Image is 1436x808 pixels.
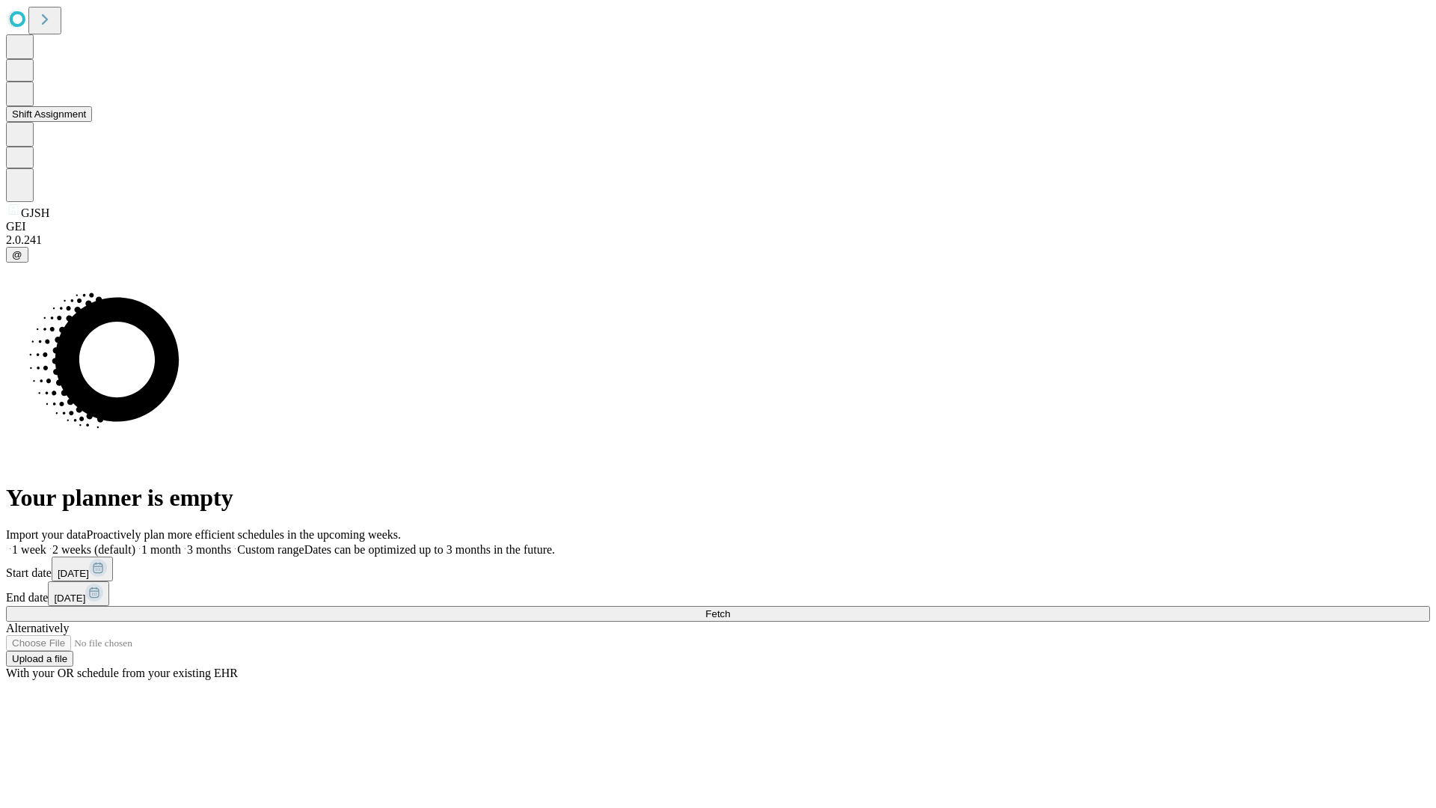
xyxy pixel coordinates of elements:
[52,557,113,581] button: [DATE]
[187,543,231,556] span: 3 months
[6,220,1430,233] div: GEI
[304,543,555,556] span: Dates can be optimized up to 3 months in the future.
[54,593,85,604] span: [DATE]
[6,557,1430,581] div: Start date
[6,484,1430,512] h1: Your planner is empty
[237,543,304,556] span: Custom range
[6,606,1430,622] button: Fetch
[12,249,22,260] span: @
[48,581,109,606] button: [DATE]
[52,543,135,556] span: 2 weeks (default)
[6,651,73,667] button: Upload a file
[141,543,181,556] span: 1 month
[12,543,46,556] span: 1 week
[21,206,49,219] span: GJSH
[6,667,238,679] span: With your OR schedule from your existing EHR
[58,568,89,579] span: [DATE]
[6,233,1430,247] div: 2.0.241
[6,247,28,263] button: @
[6,622,69,634] span: Alternatively
[705,608,730,619] span: Fetch
[87,528,401,541] span: Proactively plan more efficient schedules in the upcoming weeks.
[6,106,92,122] button: Shift Assignment
[6,528,87,541] span: Import your data
[6,581,1430,606] div: End date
